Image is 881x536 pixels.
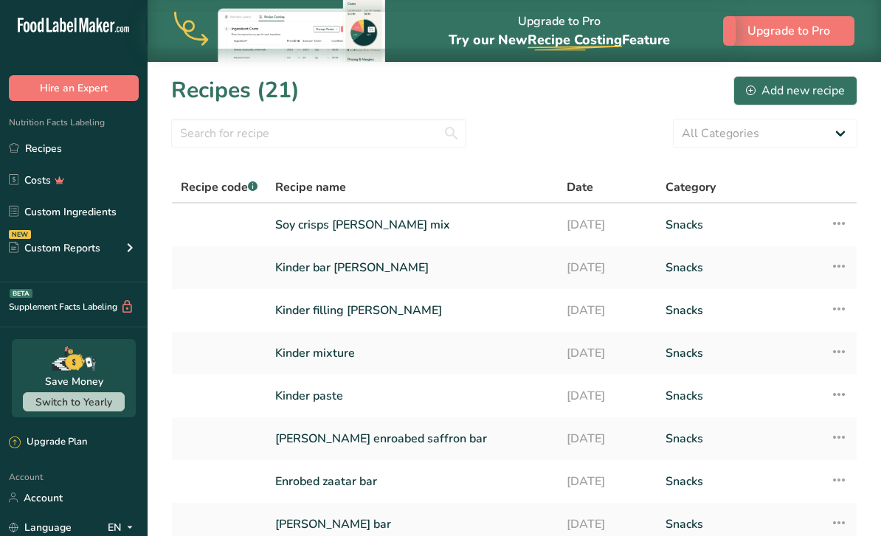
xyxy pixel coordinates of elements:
[567,252,648,283] a: [DATE]
[171,74,300,107] h1: Recipes (21)
[9,230,31,239] div: NEW
[275,466,549,497] a: Enrobed zaatar bar
[145,12,736,49] iframe: Intercom live chat banner
[567,380,648,411] a: [DATE]
[275,380,549,411] a: Kinder paste
[666,380,812,411] a: Snacks
[275,252,549,283] a: Kinder bar [PERSON_NAME]
[45,374,103,389] div: Save Money
[666,209,812,240] a: Snacks
[181,179,258,195] span: Recipe code
[666,466,812,497] a: Snacks
[831,486,866,521] iframe: Intercom live chat
[567,178,593,196] span: Date
[567,295,648,326] a: [DATE]
[746,82,845,100] div: Add new recipe
[9,75,139,101] button: Hire an Expert
[35,395,112,409] span: Switch to Yearly
[747,22,830,40] span: Upgrade to Pro
[567,466,648,497] a: [DATE]
[275,338,549,369] a: Kinder mixture
[666,423,812,454] a: Snacks
[567,338,648,369] a: [DATE]
[666,295,812,326] a: Snacks
[567,423,648,454] a: [DATE]
[733,76,857,105] button: Add new recipe
[9,240,100,256] div: Custom Reports
[275,423,549,454] a: [PERSON_NAME] enroabed saffron bar
[666,338,812,369] a: Snacks
[666,252,812,283] a: Snacks
[108,518,139,536] div: EN
[449,1,670,62] div: Upgrade to Pro
[9,435,87,450] div: Upgrade Plan
[23,392,125,411] button: Switch to Yearly
[275,178,346,196] span: Recipe name
[723,16,854,46] button: Upgrade to Pro
[567,209,648,240] a: [DATE]
[275,209,549,240] a: Soy crisps [PERSON_NAME] mix
[171,119,466,148] input: Search for recipe
[275,295,549,326] a: Kinder filling [PERSON_NAME]
[10,289,32,298] div: BETA
[666,178,716,196] span: Category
